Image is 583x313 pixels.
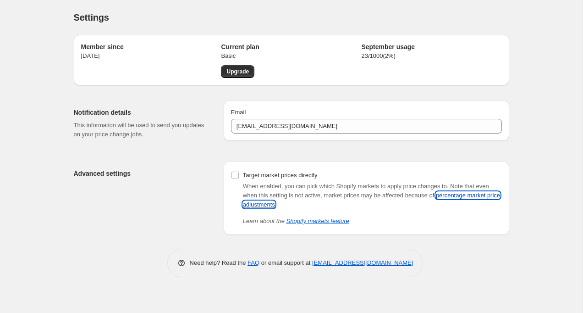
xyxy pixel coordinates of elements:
span: Need help? Read the [190,259,248,266]
h2: Notification details [74,108,209,117]
span: Note that even when this setting is not active, market prices may be affected because of [243,183,500,208]
span: Target market prices directly [243,172,318,179]
h2: Current plan [221,42,361,51]
p: This information will be used to send you updates on your price change jobs. [74,121,209,139]
a: Upgrade [221,65,254,78]
span: or email support at [259,259,312,266]
span: Upgrade [226,68,249,75]
h2: September usage [361,42,501,51]
p: Basic [221,51,361,61]
span: Settings [74,12,109,22]
a: Shopify markets feature [286,218,349,224]
a: FAQ [247,259,259,266]
span: Email [231,109,246,116]
i: Learn about the [243,218,349,224]
a: [EMAIL_ADDRESS][DOMAIN_NAME] [312,259,413,266]
p: 23 / 1000 ( 2 %) [361,51,501,61]
span: When enabled, you can pick which Shopify markets to apply price changes to. [243,183,449,190]
h2: Member since [81,42,221,51]
h2: Advanced settings [74,169,209,178]
p: [DATE] [81,51,221,61]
